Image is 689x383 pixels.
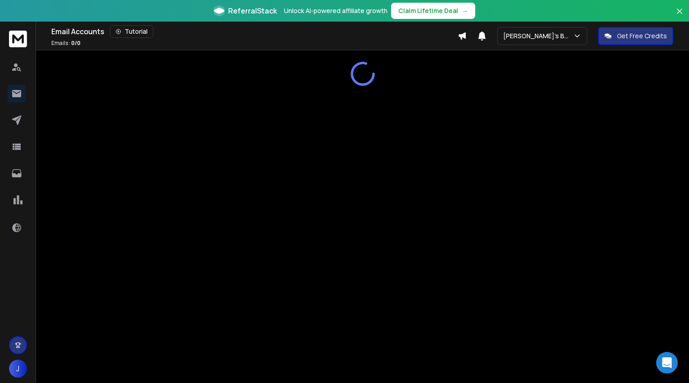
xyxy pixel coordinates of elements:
[51,40,81,47] p: Emails :
[110,25,153,38] button: Tutorial
[284,6,387,15] p: Unlock AI-powered affiliate growth
[51,25,458,38] div: Email Accounts
[391,3,475,19] button: Claim Lifetime Deal→
[9,360,27,378] button: J
[71,39,81,47] span: 0 / 0
[674,5,685,27] button: Close banner
[228,5,277,16] span: ReferralStack
[503,32,573,41] p: [PERSON_NAME]'s Bay
[598,27,673,45] button: Get Free Credits
[462,6,468,15] span: →
[617,32,667,41] p: Get Free Credits
[656,352,678,374] div: Open Intercom Messenger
